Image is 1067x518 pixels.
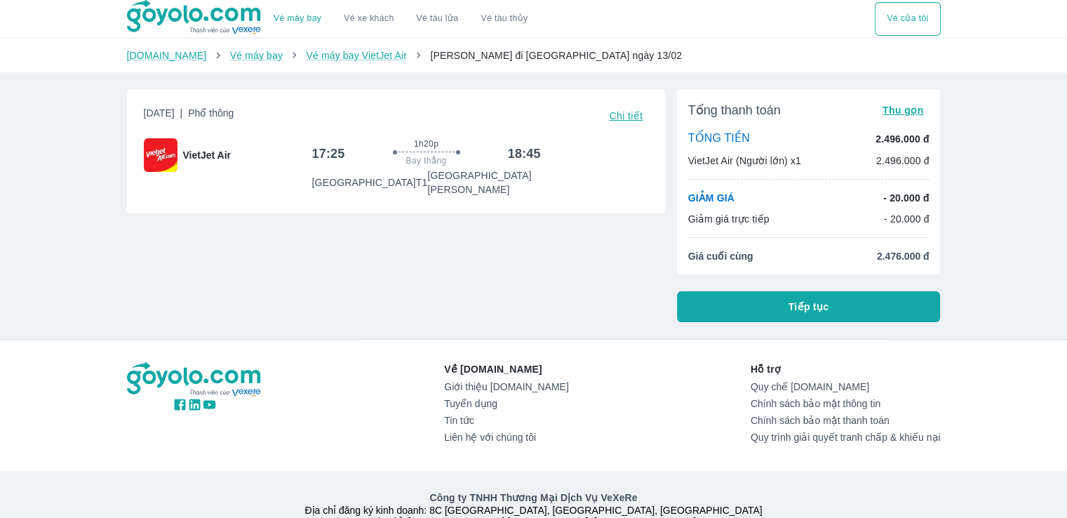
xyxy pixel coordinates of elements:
p: Giảm giá trực tiếp [688,212,770,226]
button: Tiếp tục [677,291,941,322]
p: VietJet Air (Người lớn) x1 [688,154,801,168]
span: | [180,107,183,119]
span: [PERSON_NAME] đi [GEOGRAPHIC_DATA] ngày 13/02 [430,50,682,61]
span: Tiếp tục [788,300,829,314]
p: GIẢM GIÁ [688,191,734,205]
a: Vé xe khách [344,13,394,24]
h6: 17:25 [312,145,345,162]
div: choose transportation mode [875,2,940,36]
p: 2.496.000 đ [876,154,930,168]
a: Liên hệ với chúng tôi [444,432,568,443]
button: Thu gọn [877,100,930,120]
span: Giá cuối cùng [688,249,753,263]
p: TỔNG TIỀN [688,131,750,147]
a: Vé máy bay VietJet Air [306,50,406,61]
p: - 20.000 đ [883,191,929,205]
a: [DOMAIN_NAME] [127,50,207,61]
a: Vé tàu lửa [405,2,470,36]
img: logo [127,362,263,397]
a: Giới thiệu [DOMAIN_NAME] [444,381,568,392]
p: Công ty TNHH Thương Mại Dịch Vụ VeXeRe [130,491,938,505]
p: 2.496.000 đ [875,132,929,146]
h6: 18:45 [508,145,541,162]
a: Quy chế [DOMAIN_NAME] [751,381,941,392]
span: [DATE] [144,106,234,126]
a: Chính sách bảo mật thông tin [751,398,941,409]
p: Hỗ trợ [751,362,941,376]
a: Tin tức [444,415,568,426]
button: Vé tàu thủy [469,2,539,36]
a: Vé máy bay [230,50,283,61]
p: Về [DOMAIN_NAME] [444,362,568,376]
button: Chi tiết [603,106,648,126]
span: 2.476.000 đ [877,249,930,263]
a: Quy trình giải quyết tranh chấp & khiếu nại [751,432,941,443]
div: choose transportation mode [262,2,539,36]
nav: breadcrumb [127,48,941,62]
span: Chi tiết [609,110,643,121]
span: 1h20p [414,138,438,150]
span: VietJet Air [183,148,231,162]
a: Tuyển dụng [444,398,568,409]
span: Phổ thông [188,107,234,119]
p: - 20.000 đ [884,212,930,226]
button: Vé của tôi [875,2,940,36]
a: Chính sách bảo mật thanh toán [751,415,941,426]
a: Vé máy bay [274,13,321,24]
p: [GEOGRAPHIC_DATA] T1 [312,175,428,190]
span: Thu gọn [883,105,924,116]
p: [GEOGRAPHIC_DATA][PERSON_NAME] [427,168,540,197]
span: Tổng thanh toán [688,102,781,119]
span: Bay thẳng [406,155,447,166]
